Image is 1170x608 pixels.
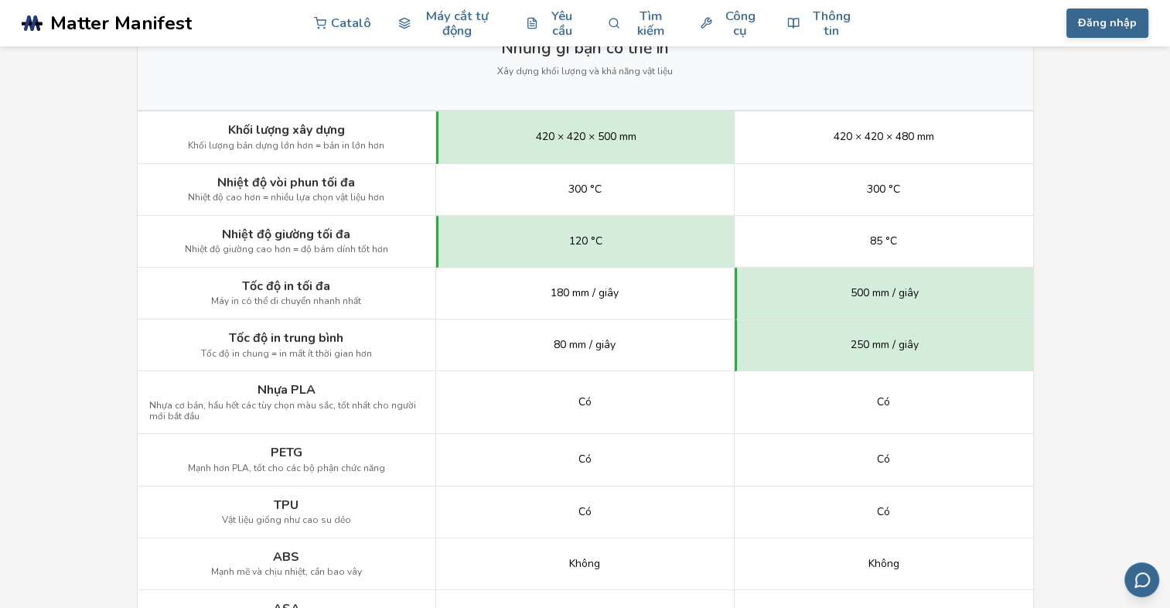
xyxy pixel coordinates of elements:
[877,506,890,518] span: Có
[188,463,385,474] span: Mạnh hơn PLA, tốt cho các bộ phận chức năng
[50,12,192,34] span: Matter Manifest
[273,550,299,564] span: ABS
[628,9,674,39] font: Tìm kiếm
[258,383,316,397] span: Nhựa PLA
[877,453,890,466] span: Có
[568,183,602,196] span: 300 °C
[554,339,616,351] span: 80 mm / giây
[274,498,298,512] span: TPU
[807,9,856,39] font: Thông tin
[569,558,600,570] span: Không
[242,279,330,293] span: Tốc độ in tối đa
[851,339,919,351] span: 250 mm / giây
[1124,562,1159,597] button: Gửi phản hồi qua email
[851,287,919,299] span: 500 mm / giây
[1066,9,1148,38] button: Đăng nhập
[211,567,362,578] span: Mạnh mẽ và chịu nhiệt, cần bao vây
[569,235,602,248] span: 120 °C
[271,446,302,459] span: PETG
[497,67,673,77] span: Xây dựng khối lượng và khả năng vật liệu
[501,39,669,57] span: Những gì bạn có thể in
[877,396,890,408] span: Có
[415,9,500,39] font: Máy cắt tự động
[228,123,345,137] span: Khối lượng xây dựng
[222,227,350,241] span: Nhiệt độ giường tối đa
[720,9,760,39] font: Công cụ
[149,401,424,422] span: Nhựa cơ bản, hầu hết các tùy chọn màu sắc, tốt nhất cho người mới bắt đầu
[185,244,388,255] span: Nhiệt độ giường cao hơn = độ bám dính tốt hơn
[211,296,361,307] span: Máy in có thể di chuyển nhanh nhất
[868,558,899,570] span: Không
[578,396,592,408] span: Có
[578,453,592,466] span: Có
[543,9,581,39] font: Yêu cầu
[834,131,934,143] span: 420 × 420 × 480 mm
[536,131,636,143] span: 420 × 420 × 500 mm
[222,515,351,526] span: Vật liệu giống như cao su dẻo
[188,141,384,152] span: Khối lượng bản dựng lớn hơn = bản in lớn hơn
[188,193,384,203] span: Nhiệt độ cao hơn = nhiều lựa chọn vật liệu hơn
[870,235,897,248] span: 85 °C
[551,287,619,299] span: 180 mm / giây
[229,331,343,345] span: Tốc độ in trung bình
[331,15,371,30] font: Catalô
[867,183,900,196] span: 300 °C
[217,176,355,190] span: Nhiệt độ vòi phun tối đa
[578,506,592,518] span: Có
[201,349,372,360] span: Tốc độ in chung = in mất ít thời gian hơn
